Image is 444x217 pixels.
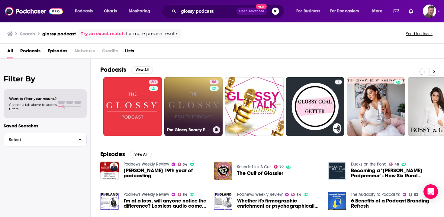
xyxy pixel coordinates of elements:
a: Try an exact match [81,30,125,37]
span: [PERSON_NAME] 19th year of podcasting [124,168,207,178]
a: 79 [274,165,284,169]
button: open menu [326,6,368,16]
a: Todd Cochrane's 19th year of podcasting [124,168,207,178]
span: More [372,7,382,15]
a: Ducks on the Pond [351,162,387,167]
a: Lists [125,46,134,58]
h2: Filter By [4,74,87,83]
a: 54 [291,193,301,196]
button: open menu [71,6,101,16]
span: Monitoring [129,7,150,15]
div: Open Intercom Messenger [423,184,438,199]
img: Whether it's firmographic enrichment or psychographically targeting, everyone is saying podcastin... [214,192,233,210]
img: Todd Cochrane's 19th year of podcasting [100,162,119,180]
span: 54 [183,163,187,166]
a: The Cult of Glossier [237,171,283,176]
button: open menu [124,6,158,16]
a: Podcasts [20,46,40,58]
span: 79 [279,166,284,168]
span: Networks [75,46,95,58]
h3: Search [20,31,35,37]
span: Becoming a "[PERSON_NAME] Podpreneur" - How Six Rural Podcasters Built Their Audio Empires [351,168,434,178]
button: Show profile menu [423,5,436,18]
span: Charts [104,7,117,15]
h3: The Glossy Beauty Podcast [167,127,211,133]
img: User Profile [423,5,436,18]
a: Podnews Weekly Review [124,192,169,197]
a: Show notifications dropdown [391,6,401,16]
span: Want to filter your results? [9,97,57,101]
button: Open AdvancedNew [236,8,267,15]
img: Becoming a "Bush Podpreneur" - How Six Rural Podcasters Built Their Audio Empires [328,162,346,180]
a: 53 [409,193,418,196]
a: 60 [149,80,158,84]
a: 48 [389,163,399,166]
a: Becoming a "Bush Podpreneur" - How Six Rural Podcasters Built Their Audio Empires [351,168,434,178]
button: View All [131,66,153,74]
img: 6 Benefits of a Podcast Branding Refresh [328,192,346,210]
a: Podnews Weekly Review [124,162,169,167]
a: 7 [286,77,345,136]
span: 7 [337,79,339,85]
span: 53 [414,193,418,196]
button: Select [4,133,87,146]
span: Logged in as braden [423,5,436,18]
div: Search podcasts, credits, & more... [168,4,290,18]
span: Podcasts [75,7,93,15]
a: The Audacity to Podcast® [351,192,400,197]
a: I'm at a loss, will anyone notice the difference? Lossless audio comes to Apple, Spotify and Amaz... [124,198,207,209]
a: 54 [178,193,188,196]
a: 54 [178,163,188,166]
span: Open Advanced [239,10,264,13]
span: For Podcasters [330,7,359,15]
img: Podchaser - Follow, Share and Rate Podcasts [5,5,63,17]
span: For Business [296,7,320,15]
span: 54 [183,193,187,196]
a: 7 [335,80,342,84]
img: The Cult of Glossier [214,162,233,180]
span: 60 [151,79,156,85]
a: Sounds Like A Cult [237,164,272,169]
img: I'm at a loss, will anyone notice the difference? Lossless audio comes to Apple, Spotify and Amaz... [100,192,119,210]
a: EpisodesView All [100,150,152,158]
a: 60 [103,77,162,136]
a: Episodes [48,46,67,58]
a: All [7,46,13,58]
span: Choose a tab above to access filters. [9,103,57,111]
span: New [256,4,267,9]
span: 54 [297,193,301,196]
h2: Podcasts [100,66,126,74]
a: PodcastsView All [100,66,153,74]
span: 56 [212,79,216,85]
span: 48 [394,163,399,166]
p: Saved Searches [4,123,87,129]
a: 6 Benefits of a Podcast Branding Refresh [351,198,434,209]
span: Select [4,138,74,142]
h3: glossy podcast [42,31,76,37]
a: Podnews Weekly Review [237,192,283,197]
h2: Episodes [100,150,125,158]
span: for more precise results [126,30,178,37]
a: Show notifications dropdown [406,6,416,16]
button: View All [130,151,152,158]
a: 56The Glossy Beauty Podcast [164,77,223,136]
a: Charts [100,6,121,16]
button: Send feedback [404,31,434,36]
a: Whether it's firmographic enrichment or psychographically targeting, everyone is saying podcastin... [237,198,320,209]
button: open menu [292,6,328,16]
span: Credits [102,46,118,58]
